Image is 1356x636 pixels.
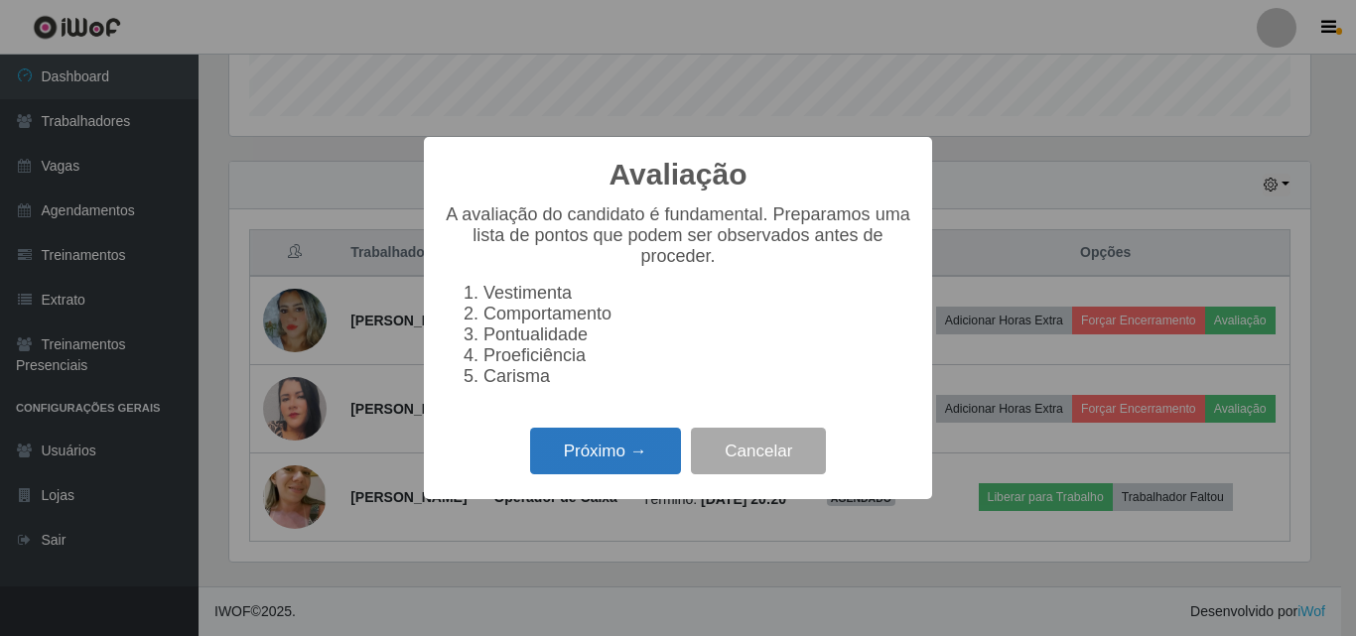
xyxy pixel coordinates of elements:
[483,283,912,304] li: Vestimenta
[610,157,747,192] h2: Avaliação
[444,204,912,267] p: A avaliação do candidato é fundamental. Preparamos uma lista de pontos que podem ser observados a...
[691,428,826,474] button: Cancelar
[483,304,912,324] li: Comportamento
[530,428,681,474] button: Próximo →
[483,345,912,366] li: Proeficiência
[483,366,912,387] li: Carisma
[483,324,912,345] li: Pontualidade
